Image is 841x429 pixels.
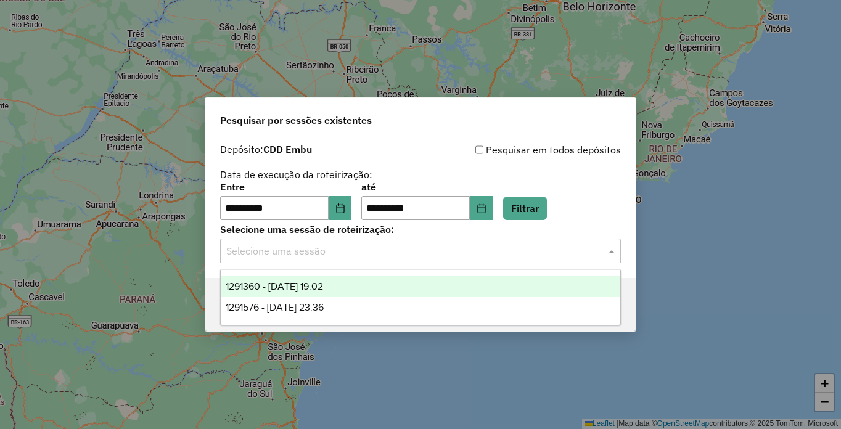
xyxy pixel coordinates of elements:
label: Data de execução da roteirização: [220,167,372,182]
button: Choose Date [470,196,493,221]
button: Filtrar [503,197,547,220]
label: até [361,179,493,194]
label: Entre [220,179,351,194]
label: Selecione uma sessão de roteirização: [220,222,621,237]
span: 1291576 - [DATE] 23:36 [226,302,324,313]
strong: CDD Embu [263,143,312,155]
label: Depósito: [220,142,312,157]
div: Pesquisar em todos depósitos [420,142,621,157]
span: Pesquisar por sessões existentes [220,113,372,128]
span: 1291360 - [DATE] 19:02 [226,281,323,292]
ng-dropdown-panel: Options list [220,269,621,325]
button: Choose Date [329,196,352,221]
